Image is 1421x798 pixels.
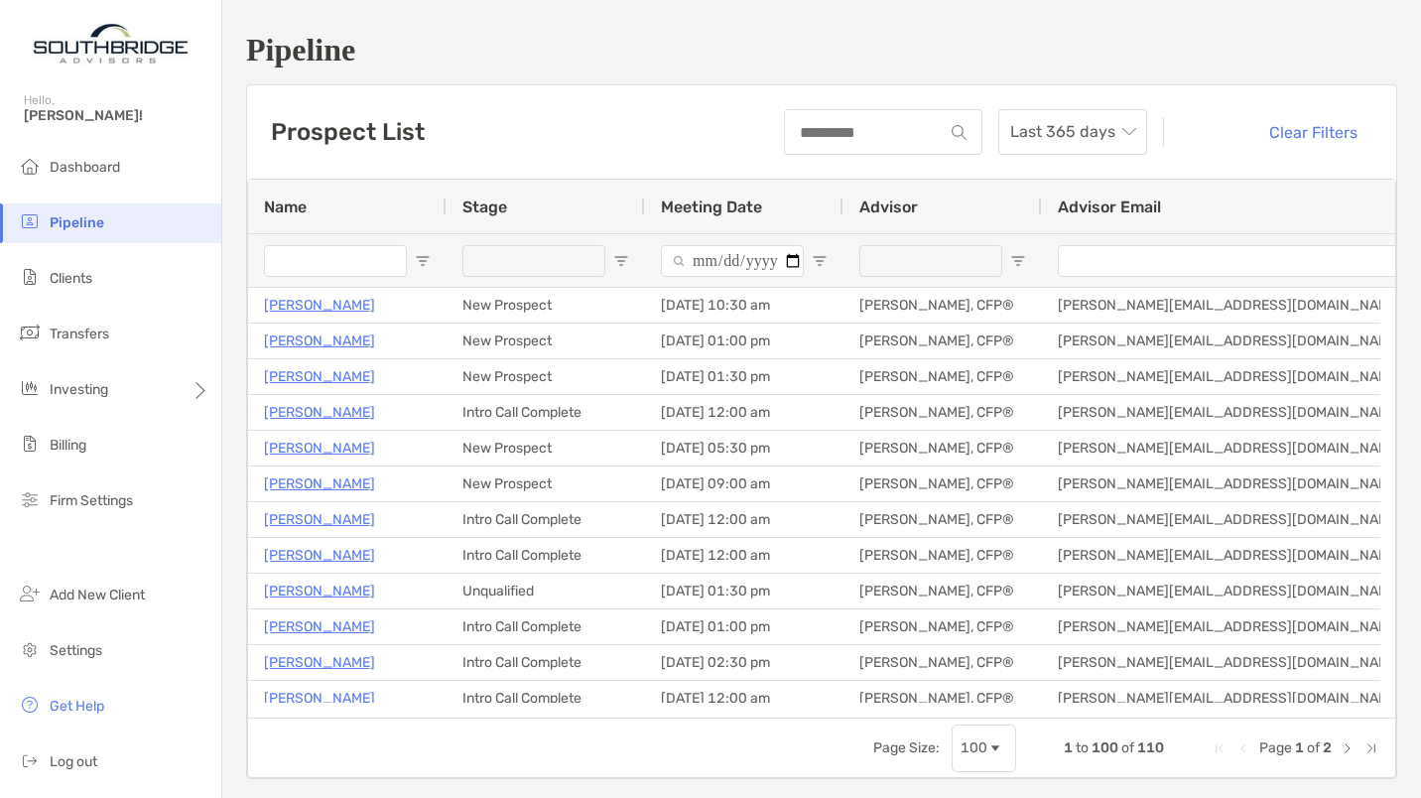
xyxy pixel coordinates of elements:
[50,753,97,770] span: Log out
[50,326,109,342] span: Transfers
[264,579,375,603] a: [PERSON_NAME]
[645,645,843,680] div: [DATE] 02:30 pm
[952,725,1016,772] div: Page Size
[843,324,1042,358] div: [PERSON_NAME], CFP®
[1259,739,1292,756] span: Page
[447,359,645,394] div: New Prospect
[264,686,375,711] a: [PERSON_NAME]
[18,693,42,717] img: get-help icon
[1076,739,1089,756] span: to
[661,198,762,216] span: Meeting Date
[843,502,1042,537] div: [PERSON_NAME], CFP®
[24,107,209,124] span: [PERSON_NAME]!
[447,324,645,358] div: New Prospect
[50,492,133,509] span: Firm Settings
[50,270,92,287] span: Clients
[18,487,42,511] img: firm-settings icon
[843,359,1042,394] div: [PERSON_NAME], CFP®
[50,159,120,176] span: Dashboard
[645,502,843,537] div: [DATE] 12:00 am
[447,645,645,680] div: Intro Call Complete
[264,543,375,568] p: [PERSON_NAME]
[50,642,102,659] span: Settings
[415,253,431,269] button: Open Filter Menu
[645,538,843,573] div: [DATE] 12:00 am
[264,364,375,389] a: [PERSON_NAME]
[1121,739,1134,756] span: of
[613,253,629,269] button: Open Filter Menu
[1363,740,1379,756] div: Last Page
[18,265,42,289] img: clients icon
[264,471,375,496] a: [PERSON_NAME]
[271,118,425,146] h3: Prospect List
[447,431,645,465] div: New Prospect
[18,321,42,344] img: transfers icon
[264,436,375,461] a: [PERSON_NAME]
[843,574,1042,608] div: [PERSON_NAME], CFP®
[50,381,108,398] span: Investing
[50,698,104,715] span: Get Help
[264,507,375,532] a: [PERSON_NAME]
[264,329,375,353] a: [PERSON_NAME]
[843,645,1042,680] div: [PERSON_NAME], CFP®
[645,681,843,716] div: [DATE] 12:00 am
[645,574,843,608] div: [DATE] 01:30 pm
[264,293,375,318] a: [PERSON_NAME]
[264,400,375,425] a: [PERSON_NAME]
[843,609,1042,644] div: [PERSON_NAME], CFP®
[843,538,1042,573] div: [PERSON_NAME], CFP®
[18,376,42,400] img: investing icon
[462,198,507,216] span: Stage
[246,32,1397,68] h1: Pipeline
[18,748,42,772] img: logout icon
[843,681,1042,716] div: [PERSON_NAME], CFP®
[645,431,843,465] div: [DATE] 05:30 pm
[447,395,645,430] div: Intro Call Complete
[843,431,1042,465] div: [PERSON_NAME], CFP®
[18,582,42,605] img: add_new_client icon
[447,538,645,573] div: Intro Call Complete
[1295,739,1304,756] span: 1
[447,609,645,644] div: Intro Call Complete
[264,614,375,639] a: [PERSON_NAME]
[264,198,307,216] span: Name
[1092,739,1118,756] span: 100
[1010,253,1026,269] button: Open Filter Menu
[952,125,967,140] img: input icon
[661,245,804,277] input: Meeting Date Filter Input
[873,739,940,756] div: Page Size:
[1340,740,1356,756] div: Next Page
[447,574,645,608] div: Unqualified
[18,637,42,661] img: settings icon
[645,324,843,358] div: [DATE] 01:00 pm
[447,502,645,537] div: Intro Call Complete
[645,359,843,394] div: [DATE] 01:30 pm
[961,739,987,756] div: 100
[645,288,843,323] div: [DATE] 10:30 am
[843,466,1042,501] div: [PERSON_NAME], CFP®
[1058,198,1161,216] span: Advisor Email
[1010,110,1135,154] span: Last 365 days
[1307,739,1320,756] span: of
[50,587,145,603] span: Add New Client
[447,288,645,323] div: New Prospect
[50,214,104,231] span: Pipeline
[264,650,375,675] a: [PERSON_NAME]
[859,198,918,216] span: Advisor
[18,209,42,233] img: pipeline icon
[1137,739,1164,756] span: 110
[447,466,645,501] div: New Prospect
[645,395,843,430] div: [DATE] 12:00 am
[24,8,197,79] img: Zoe Logo
[1212,740,1227,756] div: First Page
